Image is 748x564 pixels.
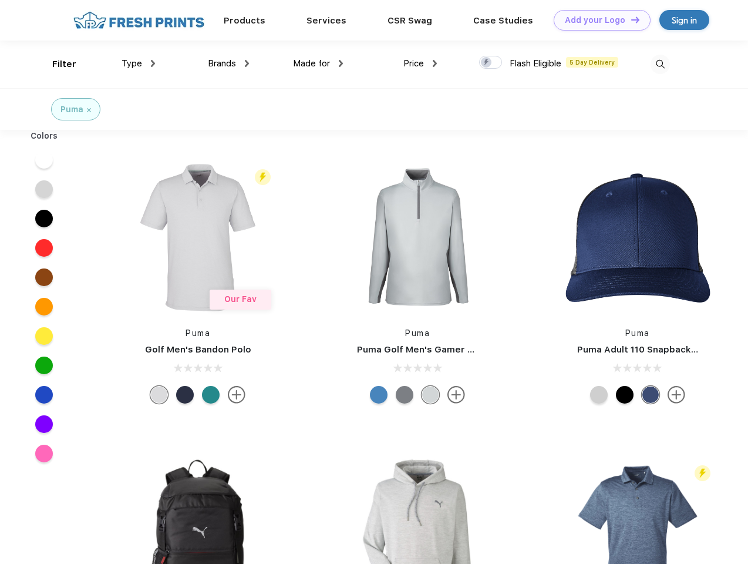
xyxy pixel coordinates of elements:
img: filter_cancel.svg [87,108,91,112]
img: dropdown.png [433,60,437,67]
span: Our Fav [224,294,257,304]
span: Brands [208,58,236,69]
img: func=resize&h=266 [560,159,716,315]
div: High Rise [422,386,439,404]
span: Type [122,58,142,69]
div: Pma Blk Pma Blk [616,386,634,404]
img: DT [631,16,639,23]
div: Colors [22,130,67,142]
img: desktop_search.svg [651,55,670,74]
div: Sign in [672,14,697,27]
a: Puma Golf Men's Gamer Golf Quarter-Zip [357,344,543,355]
img: fo%20logo%202.webp [70,10,208,31]
div: Filter [52,58,76,71]
img: dropdown.png [245,60,249,67]
img: more.svg [228,386,245,404]
img: dropdown.png [339,60,343,67]
div: Navy Blazer [176,386,194,404]
img: more.svg [668,386,685,404]
div: Green Lagoon [202,386,220,404]
div: Quiet Shade [396,386,413,404]
span: Flash Eligible [510,58,561,69]
div: Bright Cobalt [370,386,388,404]
a: Products [224,15,265,26]
a: Puma [405,328,430,338]
img: more.svg [447,386,465,404]
div: High Rise [150,386,168,404]
span: Made for [293,58,330,69]
span: Price [403,58,424,69]
a: Puma [625,328,650,338]
img: func=resize&h=266 [120,159,276,315]
a: Services [306,15,346,26]
div: Peacoat Qut Shd [642,386,659,404]
img: dropdown.png [151,60,155,67]
a: Puma [186,328,210,338]
div: Quarry Brt Whit [590,386,608,404]
img: func=resize&h=266 [339,159,496,315]
img: flash_active_toggle.svg [695,465,710,481]
div: Add your Logo [565,15,625,25]
div: Puma [60,103,83,116]
a: Golf Men's Bandon Polo [145,344,251,355]
span: 5 Day Delivery [566,57,618,68]
a: CSR Swag [388,15,432,26]
img: flash_active_toggle.svg [255,169,271,185]
a: Sign in [659,10,709,30]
